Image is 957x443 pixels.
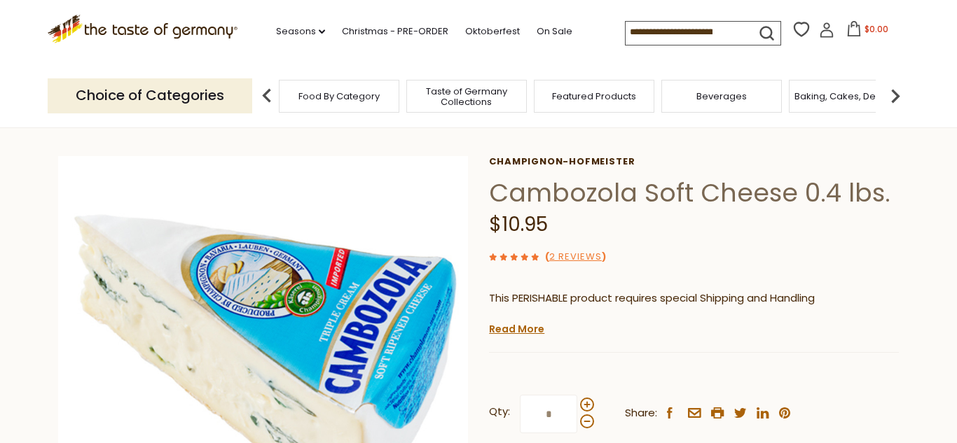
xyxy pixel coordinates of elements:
[411,86,523,107] a: Taste of Germany Collections
[881,82,909,110] img: next arrow
[489,322,544,336] a: Read More
[465,24,520,39] a: Oktoberfest
[552,91,636,101] a: Featured Products
[545,250,606,263] span: ( )
[253,82,281,110] img: previous arrow
[865,23,888,35] span: $0.00
[794,91,903,101] a: Baking, Cakes, Desserts
[537,24,572,39] a: On Sale
[342,24,448,39] a: Christmas - PRE-ORDER
[696,91,747,101] a: Beverages
[489,290,899,307] p: This PERISHABLE product requires special Shipping and Handling
[489,211,548,238] span: $10.95
[489,403,510,421] strong: Qty:
[837,21,897,42] button: $0.00
[549,250,602,265] a: 2 Reviews
[276,24,325,39] a: Seasons
[502,318,899,335] li: We will ship this product in heat-protective packaging and ice.
[625,405,657,422] span: Share:
[489,156,899,167] a: Champignon-Hofmeister
[48,78,252,113] p: Choice of Categories
[298,91,380,101] a: Food By Category
[520,395,577,433] input: Qty:
[489,177,899,209] h1: Cambozola Soft Cheese 0.4 lbs.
